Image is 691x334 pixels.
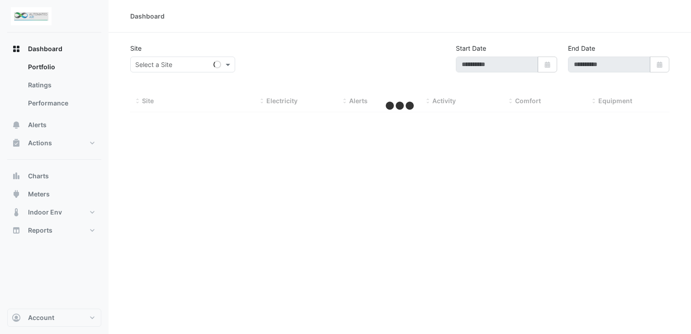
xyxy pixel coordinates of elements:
[28,208,62,217] span: Indoor Env
[142,97,154,105] span: Site
[28,172,49,181] span: Charts
[28,138,52,148] span: Actions
[28,190,50,199] span: Meters
[12,172,21,181] app-icon: Charts
[28,313,54,322] span: Account
[456,43,486,53] label: Start Date
[12,44,21,53] app-icon: Dashboard
[11,7,52,25] img: Company Logo
[7,221,101,239] button: Reports
[130,11,165,21] div: Dashboard
[7,116,101,134] button: Alerts
[130,43,142,53] label: Site
[28,44,62,53] span: Dashboard
[7,203,101,221] button: Indoor Env
[12,208,21,217] app-icon: Indoor Env
[21,76,101,94] a: Ratings
[21,94,101,112] a: Performance
[21,58,101,76] a: Portfolio
[12,138,21,148] app-icon: Actions
[568,43,595,53] label: End Date
[349,97,368,105] span: Alerts
[28,226,52,235] span: Reports
[12,120,21,129] app-icon: Alerts
[7,134,101,152] button: Actions
[12,190,21,199] app-icon: Meters
[515,97,541,105] span: Comfort
[7,167,101,185] button: Charts
[266,97,298,105] span: Electricity
[12,226,21,235] app-icon: Reports
[7,58,101,116] div: Dashboard
[432,97,456,105] span: Activity
[7,185,101,203] button: Meters
[598,97,632,105] span: Equipment
[7,309,101,327] button: Account
[7,40,101,58] button: Dashboard
[28,120,47,129] span: Alerts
